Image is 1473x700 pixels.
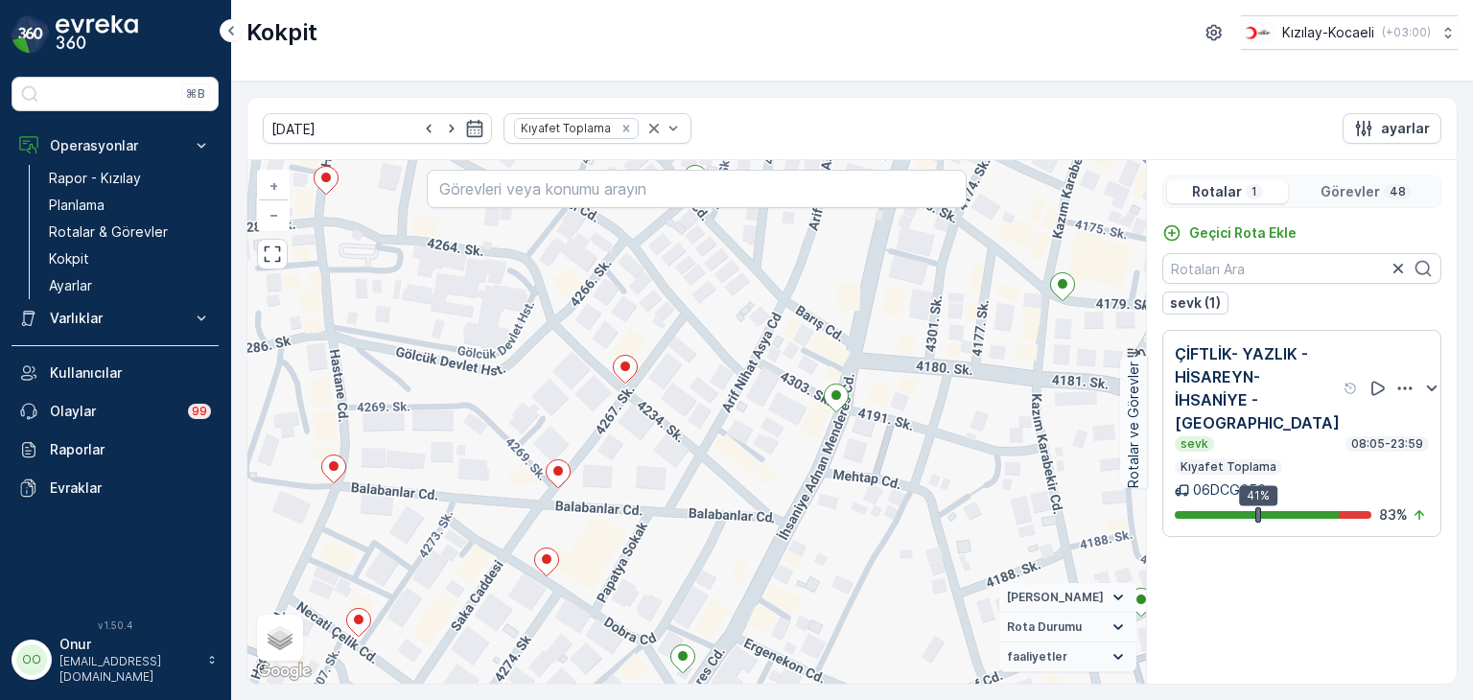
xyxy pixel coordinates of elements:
p: Raporlar [50,440,211,459]
p: ÇİFTLİK- YAZLIK -HİSAREYN- İHSANİYE -[GEOGRAPHIC_DATA] [1175,342,1340,434]
p: Rotalar [1192,182,1242,201]
button: Operasyonlar [12,127,219,165]
p: ⌘B [186,86,205,102]
p: Varlıklar [50,309,180,328]
p: Onur [59,635,198,654]
div: OO [16,644,47,675]
img: logo [12,15,50,54]
p: Rapor - Kızılay [49,169,141,188]
a: Olaylar99 [12,392,219,431]
p: sevk (1) [1170,293,1221,313]
a: Ayarlar [41,272,219,299]
input: dd/mm/yyyy [263,113,492,144]
a: Uzaklaştır [259,200,288,229]
summary: faaliyetler [999,642,1136,672]
p: Kokpit [246,17,317,48]
input: Görevleri veya konumu arayın [427,170,966,208]
div: 41% [1239,485,1277,506]
a: Kokpit [41,245,219,272]
p: Kokpit [49,249,89,268]
div: Yardım Araç İkonu [1344,381,1359,396]
span: [PERSON_NAME] [1007,590,1104,605]
a: Kullanıcılar [12,354,219,392]
button: Kızılay-Kocaeli(+03:00) [1241,15,1458,50]
input: Rotaları Ara [1162,253,1441,284]
img: Google [252,659,316,684]
p: 06DCG656 [1193,480,1266,500]
p: Planlama [49,196,105,215]
button: sevk (1) [1162,292,1228,315]
p: 48 [1388,184,1408,199]
span: − [269,206,279,222]
p: Ayarlar [49,276,92,295]
a: Rotalar & Görevler [41,219,219,245]
p: ( +03:00 ) [1382,25,1431,40]
button: ayarlar [1343,113,1441,144]
summary: [PERSON_NAME] [999,583,1136,613]
button: OOOnur[EMAIL_ADDRESS][DOMAIN_NAME] [12,635,219,685]
img: k%C4%B1z%C4%B1lay_0jL9uU1.png [1241,22,1274,43]
a: Raporlar [12,431,219,469]
a: Evraklar [12,469,219,507]
p: 83 % [1379,505,1408,525]
div: Remove Kıyafet Toplama [616,121,637,136]
p: 08:05-23:59 [1349,436,1425,452]
p: ayarlar [1381,119,1430,138]
span: faaliyetler [1007,649,1067,665]
a: Yakınlaştır [259,172,288,200]
p: 1 [1250,184,1259,199]
span: v 1.50.4 [12,619,219,631]
summary: Rota Durumu [999,613,1136,642]
a: Rapor - Kızılay [41,165,219,192]
p: Kıyafet Toplama [1179,459,1278,475]
span: + [269,177,278,194]
p: Rotalar ve Görevler [1124,362,1143,488]
a: Planlama [41,192,219,219]
img: logo_dark-DEwI_e13.png [56,15,138,54]
a: Bu bölgeyi Google Haritalar'da açın (yeni pencerede açılır) [252,659,316,684]
p: Kullanıcılar [50,363,211,383]
p: Evraklar [50,478,211,498]
button: Varlıklar [12,299,219,338]
p: Operasyonlar [50,136,180,155]
p: 99 [192,404,207,419]
p: [EMAIL_ADDRESS][DOMAIN_NAME] [59,654,198,685]
span: Rota Durumu [1007,619,1082,635]
p: Kızılay-Kocaeli [1282,23,1374,42]
a: Geçici Rota Ekle [1162,223,1297,243]
p: Geçici Rota Ekle [1189,223,1297,243]
div: Kıyafet Toplama [515,119,614,137]
p: sevk [1179,436,1210,452]
p: Görevler [1321,182,1380,201]
p: Rotalar & Görevler [49,222,168,242]
p: Olaylar [50,402,176,421]
a: Layers [259,617,301,659]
